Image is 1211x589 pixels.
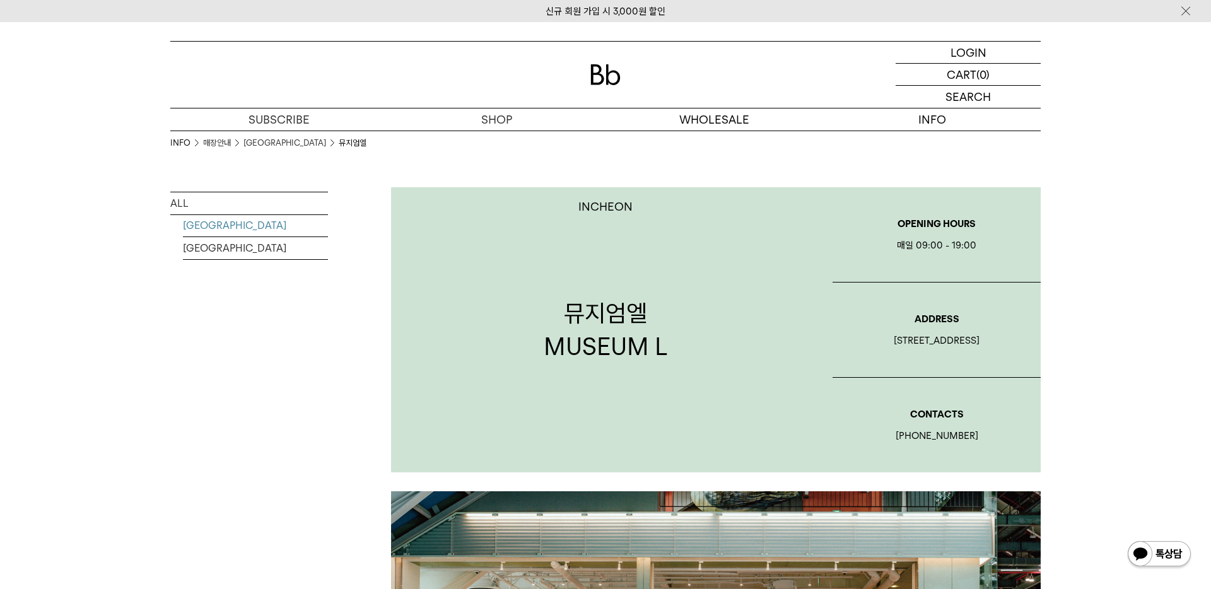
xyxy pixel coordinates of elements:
[170,192,328,214] a: ALL
[578,200,633,213] p: INCHEON
[170,108,388,131] a: SUBSCRIBE
[833,407,1041,422] p: CONTACTS
[544,296,668,330] p: 뮤지엄엘
[388,108,605,131] a: SHOP
[976,64,990,85] p: (0)
[590,64,621,85] img: 로고
[339,137,366,149] li: 뮤지엄엘
[243,137,326,149] a: [GEOGRAPHIC_DATA]
[833,428,1041,443] div: [PHONE_NUMBER]
[823,108,1041,131] p: INFO
[170,137,203,149] li: INFO
[945,86,991,108] p: SEARCH
[183,237,328,259] a: [GEOGRAPHIC_DATA]
[1126,540,1192,570] img: 카카오톡 채널 1:1 채팅 버튼
[833,238,1041,253] div: 매일 09:00 - 19:00
[896,64,1041,86] a: CART (0)
[833,216,1041,231] p: OPENING HOURS
[183,214,328,236] a: [GEOGRAPHIC_DATA]
[833,333,1041,348] div: [STREET_ADDRESS]
[203,137,231,149] a: 매장안내
[546,6,665,17] a: 신규 회원 가입 시 3,000원 할인
[544,330,668,363] p: MUSEUM L
[896,42,1041,64] a: LOGIN
[951,42,986,63] p: LOGIN
[833,312,1041,327] p: ADDRESS
[947,64,976,85] p: CART
[605,108,823,131] p: WHOLESALE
